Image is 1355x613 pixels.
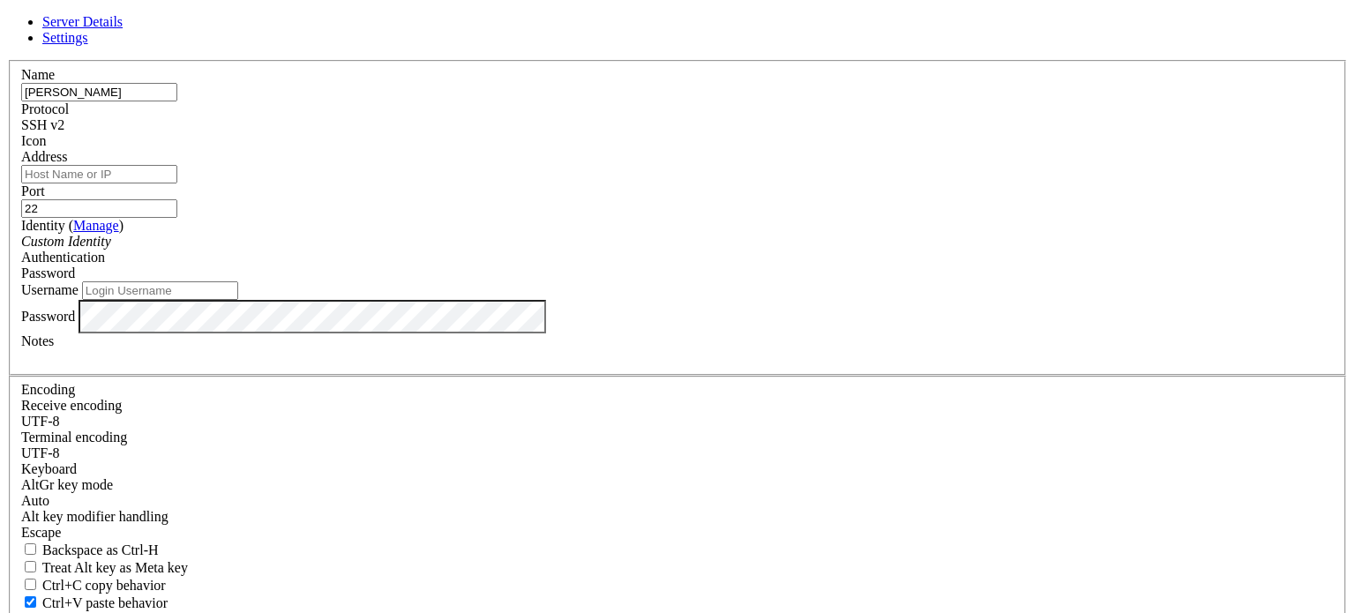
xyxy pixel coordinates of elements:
[21,445,1334,461] div: UTF-8
[42,14,123,29] a: Server Details
[21,477,113,492] label: Set the expected encoding for data received from the host. If the encodings do not match, visual ...
[21,308,75,323] label: Password
[21,199,177,218] input: Port Number
[21,117,1334,133] div: SSH v2
[21,461,77,476] label: Keyboard
[69,218,124,233] span: ( )
[21,67,55,82] label: Name
[21,525,61,540] span: Escape
[21,282,79,297] label: Username
[21,578,166,593] label: Ctrl-C copies if true, send ^C to host if false. Ctrl-Shift-C sends ^C to host if true, copies if...
[42,578,166,593] span: Ctrl+C copy behavior
[21,398,122,413] label: Set the expected encoding for data received from the host. If the encodings do not match, visual ...
[21,234,1334,250] div: Custom Identity
[25,579,36,590] input: Ctrl+C copy behavior
[21,414,60,429] span: UTF-8
[21,382,75,397] label: Encoding
[21,445,60,460] span: UTF-8
[42,595,168,610] span: Ctrl+V paste behavior
[21,183,45,198] label: Port
[21,149,67,164] label: Address
[21,509,168,524] label: Controls how the Alt key is handled. Escape: Send an ESC prefix. 8-Bit: Add 128 to the typed char...
[21,414,1334,430] div: UTF-8
[21,165,177,183] input: Host Name or IP
[21,250,105,265] label: Authentication
[25,596,36,608] input: Ctrl+V paste behavior
[25,543,36,555] input: Backspace as Ctrl-H
[21,117,64,132] span: SSH v2
[21,525,1334,541] div: Escape
[25,561,36,572] input: Treat Alt key as Meta key
[21,83,177,101] input: Server Name
[82,281,238,300] input: Login Username
[21,234,111,249] i: Custom Identity
[21,265,75,280] span: Password
[21,560,188,575] label: Whether the Alt key acts as a Meta key or as a distinct Alt key.
[21,493,49,508] span: Auto
[21,595,168,610] label: Ctrl+V pastes if true, sends ^V to host if false. Ctrl+Shift+V sends ^V to host if true, pastes i...
[42,30,88,45] a: Settings
[21,218,124,233] label: Identity
[21,265,1334,281] div: Password
[21,493,1334,509] div: Auto
[73,218,119,233] a: Manage
[21,333,54,348] label: Notes
[21,101,69,116] label: Protocol
[42,560,188,575] span: Treat Alt key as Meta key
[21,542,159,557] label: If true, the backspace should send BS ('\x08', aka ^H). Otherwise the backspace key should send '...
[21,133,46,148] label: Icon
[21,430,127,445] label: The default terminal encoding. ISO-2022 enables character map translations (like graphics maps). ...
[42,542,159,557] span: Backspace as Ctrl-H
